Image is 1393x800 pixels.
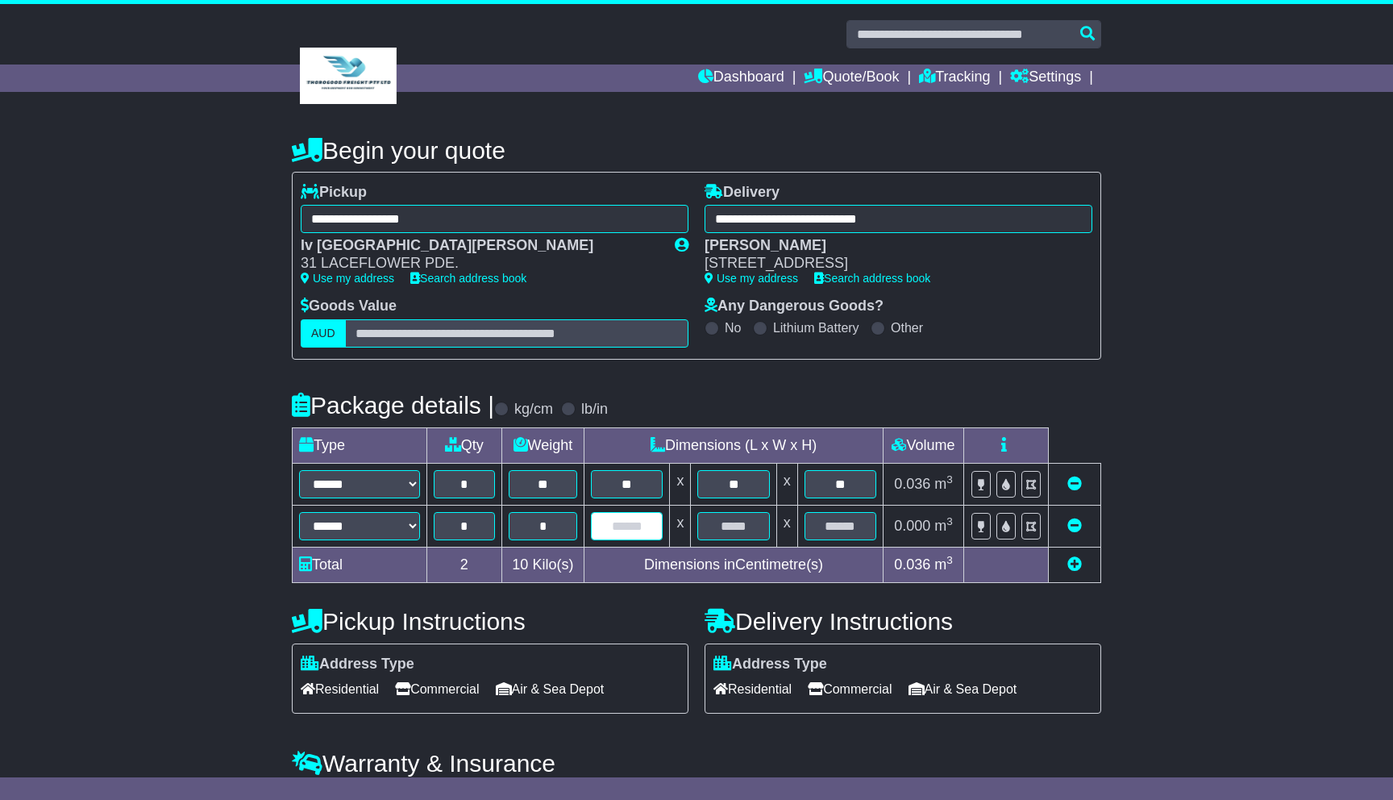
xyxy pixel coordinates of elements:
div: [PERSON_NAME] [705,237,1076,255]
td: x [670,505,691,547]
h4: Warranty & Insurance [292,750,1101,777]
span: Commercial [395,677,479,702]
td: Qty [427,427,502,463]
td: x [776,463,797,505]
label: Other [891,320,923,335]
span: Air & Sea Depot [496,677,605,702]
sup: 3 [946,554,953,566]
span: Commercial [808,677,892,702]
span: 0.036 [894,556,930,573]
div: 31 LACEFLOWER PDE. [301,255,659,273]
td: 2 [427,547,502,582]
label: Address Type [301,656,414,673]
label: kg/cm [514,401,553,419]
td: Weight [501,427,584,463]
a: Search address book [410,272,526,285]
td: Total [293,547,427,582]
span: m [934,518,953,534]
a: Use my address [705,272,798,285]
td: Dimensions in Centimetre(s) [584,547,884,582]
a: Settings [1010,65,1081,92]
span: Air & Sea Depot [909,677,1017,702]
a: Remove this item [1067,518,1082,534]
a: Tracking [919,65,990,92]
td: Volume [883,427,963,463]
h4: Begin your quote [292,137,1101,164]
sup: 3 [946,515,953,527]
a: Dashboard [698,65,784,92]
span: 0.000 [894,518,930,534]
h4: Delivery Instructions [705,608,1101,635]
label: AUD [301,319,346,348]
a: Use my address [301,272,394,285]
td: x [776,505,797,547]
h4: Pickup Instructions [292,608,688,635]
span: Residential [713,677,792,702]
label: Goods Value [301,298,397,315]
td: x [670,463,691,505]
div: Iv [GEOGRAPHIC_DATA][PERSON_NAME] [301,237,659,255]
sup: 3 [946,473,953,485]
label: Any Dangerous Goods? [705,298,884,315]
td: Kilo(s) [501,547,584,582]
a: Search address book [814,272,930,285]
label: Pickup [301,184,367,202]
label: Delivery [705,184,780,202]
h4: Package details | [292,392,494,419]
label: No [725,320,741,335]
span: m [934,556,953,573]
span: m [934,476,953,492]
td: Dimensions (L x W x H) [584,427,884,463]
span: 0.036 [894,476,930,492]
a: Quote/Book [804,65,899,92]
div: [STREET_ADDRESS] [705,255,1076,273]
label: lb/in [581,401,608,419]
span: Residential [301,677,379,702]
a: Remove this item [1067,476,1082,492]
td: Type [293,427,427,463]
label: Lithium Battery [773,320,859,335]
span: 10 [512,556,528,573]
a: Add new item [1067,556,1082,573]
label: Address Type [713,656,827,673]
